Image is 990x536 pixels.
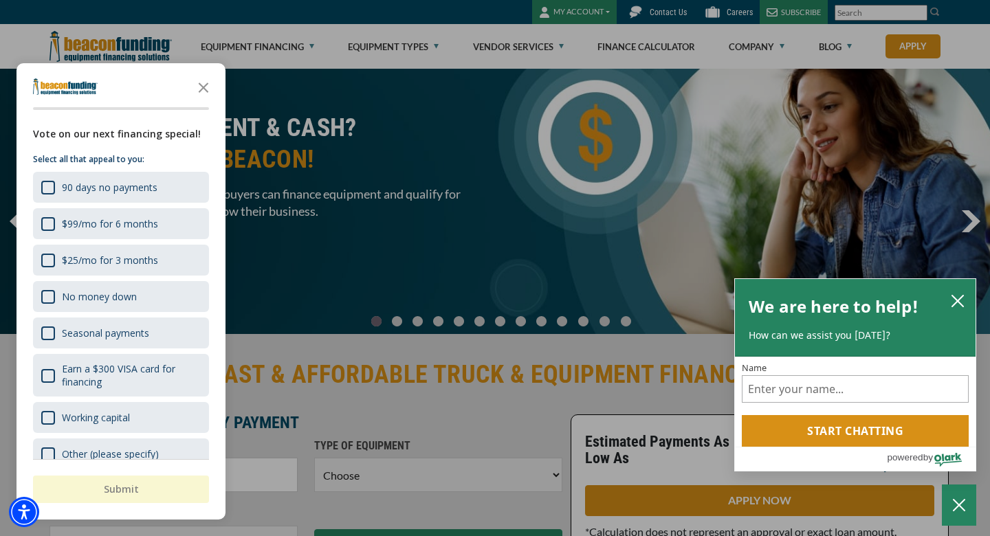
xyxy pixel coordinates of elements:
[33,317,209,348] div: Seasonal payments
[62,217,158,230] div: $99/mo for 6 months
[33,126,209,142] div: Vote on our next financing special!
[33,402,209,433] div: Working capital
[887,447,976,471] a: Powered by Olark
[749,293,918,320] h2: We are here to help!
[62,290,137,303] div: No money down
[62,254,158,267] div: $25/mo for 3 months
[33,476,209,503] button: Submit
[33,78,98,95] img: Company logo
[942,484,976,526] button: Close Chatbox
[33,172,209,203] div: 90 days no payments
[62,181,157,194] div: 90 days no payments
[742,415,969,447] button: Start chatting
[62,411,130,424] div: Working capital
[62,326,149,339] div: Seasonal payments
[734,278,976,472] div: olark chatbox
[33,153,209,166] p: Select all that appeal to you:
[947,291,969,310] button: close chatbox
[33,281,209,312] div: No money down
[749,328,962,342] p: How can we assist you [DATE]?
[887,449,923,466] span: powered
[742,364,969,372] label: Name
[33,208,209,239] div: $99/mo for 6 months
[33,245,209,276] div: $25/mo for 3 months
[190,73,217,100] button: Close the survey
[62,447,159,460] div: Other (please specify)
[33,438,209,469] div: Other (please specify)
[742,375,969,403] input: Name
[62,362,201,388] div: Earn a $300 VISA card for financing
[16,63,225,520] div: Survey
[33,354,209,397] div: Earn a $300 VISA card for financing
[923,449,933,466] span: by
[9,497,39,527] div: Accessibility Menu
